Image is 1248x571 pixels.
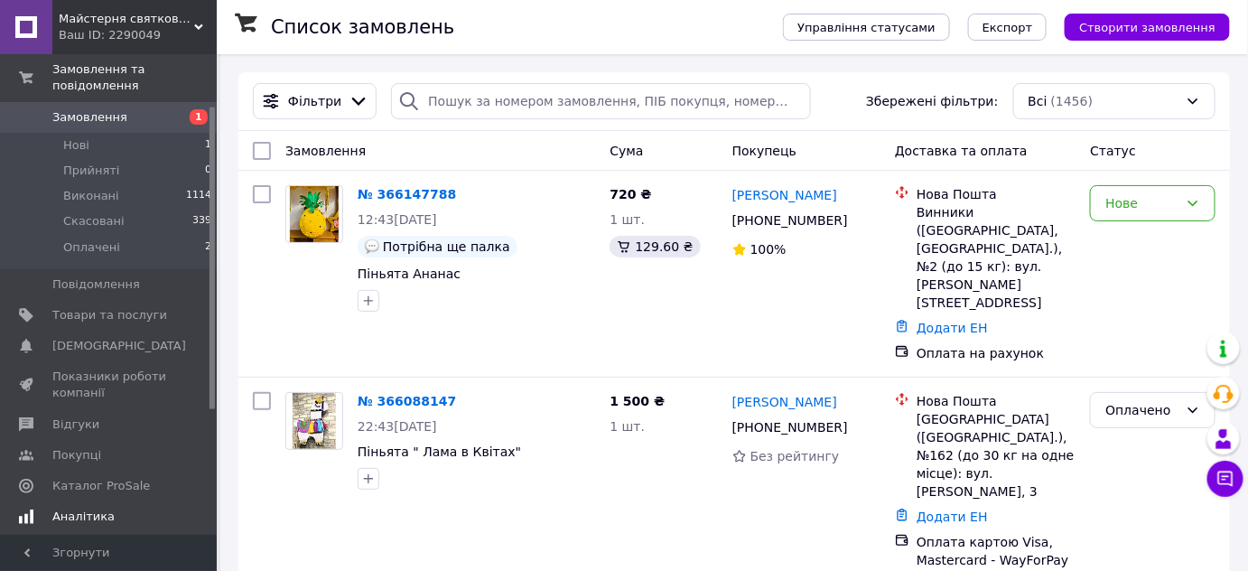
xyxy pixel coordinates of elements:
[1047,19,1230,33] a: Створити замовлення
[365,239,379,254] img: :speech_balloon:
[186,188,211,204] span: 1114
[358,212,437,227] span: 12:43[DATE]
[917,510,988,524] a: Додати ЕН
[52,447,101,463] span: Покупці
[52,109,127,126] span: Замовлення
[866,92,998,110] span: Збережені фільтри:
[63,239,120,256] span: Оплачені
[610,144,643,158] span: Cума
[63,163,119,179] span: Прийняті
[63,188,119,204] span: Виконані
[1051,94,1094,108] span: (1456)
[52,276,140,293] span: Повідомлення
[917,321,988,335] a: Додати ЕН
[285,392,343,450] a: Фото товару
[190,109,208,125] span: 1
[610,419,645,434] span: 1 шт.
[59,11,194,27] span: Майстерня святкового декору "SunnyDecor"
[59,27,217,43] div: Ваш ID: 2290049
[797,21,936,34] span: Управління статусами
[732,393,837,411] a: [PERSON_NAME]
[285,185,343,243] a: Фото товару
[52,417,99,433] span: Відгуки
[205,239,211,256] span: 2
[52,369,167,401] span: Показники роботи компанії
[968,14,1048,41] button: Експорт
[63,137,89,154] span: Нові
[288,92,341,110] span: Фільтри
[192,213,211,229] span: 339
[750,449,840,463] span: Без рейтингу
[271,16,454,38] h1: Список замовлень
[610,236,700,257] div: 129.60 ₴
[52,478,150,494] span: Каталог ProSale
[729,208,852,233] div: [PHONE_NUMBER]
[1207,461,1243,497] button: Чат з покупцем
[610,394,665,408] span: 1 500 ₴
[383,239,510,254] span: Потрібна ще палка
[1090,144,1136,158] span: Статус
[917,203,1076,312] div: Винники ([GEOGRAPHIC_DATA], [GEOGRAPHIC_DATA].), №2 (до 15 кг): вул. [PERSON_NAME][STREET_ADDRESS]
[917,392,1076,410] div: Нова Пошта
[917,533,1076,569] div: Оплата картою Visa, Mastercard - WayForPay
[917,344,1076,362] div: Оплата на рахунок
[52,509,115,525] span: Аналітика
[1029,92,1048,110] span: Всі
[729,415,852,440] div: [PHONE_NUMBER]
[52,61,217,94] span: Замовлення та повідомлення
[1105,400,1178,420] div: Оплачено
[358,394,456,408] a: № 366088147
[290,186,339,242] img: Фото товару
[293,393,337,449] img: Фото товару
[358,445,521,459] a: Піньята " Лама в Квітах"
[610,212,645,227] span: 1 шт.
[732,144,796,158] span: Покупець
[205,163,211,179] span: 0
[358,187,456,201] a: № 366147788
[783,14,950,41] button: Управління статусами
[895,144,1028,158] span: Доставка та оплата
[750,242,787,257] span: 100%
[52,338,186,354] span: [DEMOGRAPHIC_DATA]
[358,267,461,281] a: Піньята Ананас
[1065,14,1230,41] button: Створити замовлення
[983,21,1033,34] span: Експорт
[391,83,811,119] input: Пошук за номером замовлення, ПІБ покупця, номером телефону, Email, номером накладної
[63,213,125,229] span: Скасовані
[1105,193,1178,213] div: Нове
[917,410,1076,501] div: [GEOGRAPHIC_DATA] ([GEOGRAPHIC_DATA].), №162 (до 30 кг на одне місце): вул. [PERSON_NAME], 3
[205,137,211,154] span: 1
[1079,21,1215,34] span: Створити замовлення
[610,187,651,201] span: 720 ₴
[732,186,837,204] a: [PERSON_NAME]
[52,307,167,323] span: Товари та послуги
[917,185,1076,203] div: Нова Пошта
[285,144,366,158] span: Замовлення
[358,419,437,434] span: 22:43[DATE]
